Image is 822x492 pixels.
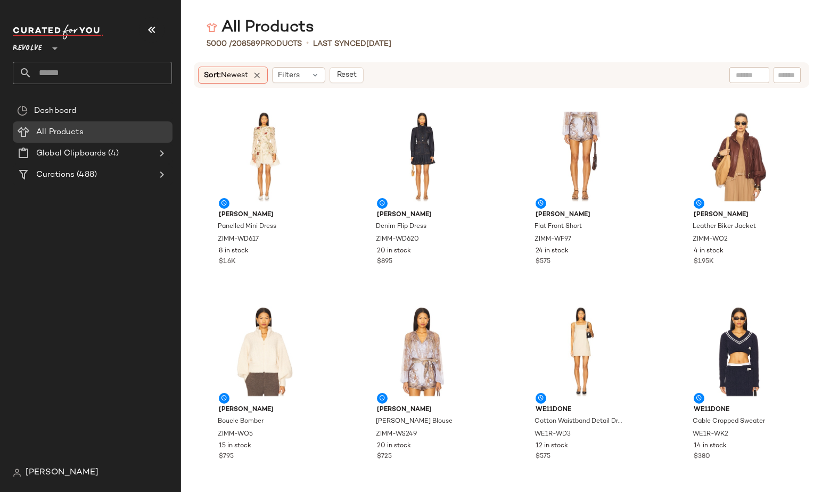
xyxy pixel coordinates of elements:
img: ZIMM-WD620_V1.jpg [368,107,476,206]
span: Sort: [204,70,248,81]
span: [PERSON_NAME] Blouse [376,417,453,427]
span: Filters [278,70,300,81]
span: [DATE] [366,40,391,48]
span: Leather Biker Jacket [693,222,756,232]
div: Products [207,38,302,50]
span: [PERSON_NAME] [219,405,309,415]
span: Revolve [13,36,42,55]
span: Global Clipboards [36,147,106,160]
span: $795 [219,452,234,462]
span: Cable Cropped Sweater [693,417,765,427]
span: Cotton Waistband Detail Dress [535,417,625,427]
span: 208589 [232,40,260,48]
span: $575 [536,257,550,267]
img: svg%3e [13,469,21,477]
img: WE1R-WK2_V1.jpg [685,302,793,401]
span: Newest [221,71,248,79]
span: Dashboard [34,105,76,117]
span: [PERSON_NAME] [377,210,467,220]
span: WE1R-WK2 [693,430,728,439]
span: 15 in stock [219,441,251,451]
span: 12 in stock [536,441,568,451]
p: Last synced [313,38,391,50]
span: WE11DONE [694,405,784,415]
span: ZIMM-WO2 [693,235,728,244]
span: Flat Front Short [535,222,582,232]
span: (488) [75,169,97,181]
span: [PERSON_NAME] [377,405,467,415]
span: ZIMM-WD617 [218,235,259,244]
span: All Products [36,126,84,138]
span: [PERSON_NAME] [694,210,784,220]
img: ZIMM-WO5_V1.jpg [210,302,318,401]
span: 20 in stock [377,441,411,451]
span: $895 [377,257,392,267]
img: WE1R-WD3_V1.jpg [527,302,635,401]
span: ZIMM-WO5 [218,430,253,439]
span: [PERSON_NAME] [219,210,309,220]
span: WE1R-WD3 [535,430,571,439]
span: (4) [106,147,118,160]
span: [PERSON_NAME] [26,466,98,479]
span: $380 [694,452,710,462]
span: 8 in stock [219,247,249,256]
span: Panelled Mini Dress [218,222,276,232]
img: ZIMM-WD617_V1.jpg [210,107,318,206]
span: $575 [536,452,550,462]
span: Reset [336,71,356,79]
span: ZIMM-WF97 [535,235,571,244]
span: $1.95K [694,257,714,267]
span: 14 in stock [694,441,727,451]
span: ZIMM-WS249 [376,430,417,439]
img: ZIMM-WO2_V1.jpg [685,107,793,206]
img: cfy_white_logo.C9jOOHJF.svg [13,24,103,39]
span: • [306,37,309,50]
span: Curations [36,169,75,181]
button: Reset [330,67,364,83]
span: Denim Flip Dress [376,222,426,232]
span: [PERSON_NAME] [536,210,626,220]
span: 5000 / [207,40,232,48]
span: 4 in stock [694,247,724,256]
span: Boucle Bomber [218,417,264,427]
span: WE11DONE [536,405,626,415]
span: ZIMM-WD620 [376,235,419,244]
img: svg%3e [17,105,28,116]
img: svg%3e [207,22,217,33]
span: 20 in stock [377,247,411,256]
span: 24 in stock [536,247,569,256]
span: $1.6K [219,257,236,267]
img: ZIMM-WS249_V1.jpg [368,302,476,401]
span: $725 [377,452,392,462]
div: All Products [207,17,314,38]
img: ZIMM-WF97_V1.jpg [527,107,635,206]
